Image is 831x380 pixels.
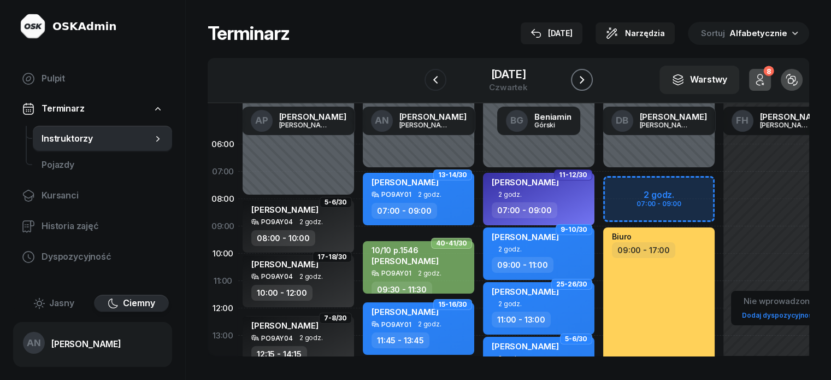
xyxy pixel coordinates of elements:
[251,230,315,246] div: 08:00 - 10:00
[299,218,323,226] span: 2 godz.
[255,116,268,125] span: AP
[251,259,319,270] span: [PERSON_NAME]
[42,72,163,86] span: Pulpit
[208,295,238,322] div: 12:00
[251,204,319,215] span: [PERSON_NAME]
[261,335,293,342] div: PO9AY04
[534,121,571,128] div: Górski
[492,257,553,273] div: 09:00 - 11:00
[208,158,238,185] div: 07:00
[299,273,323,280] span: 2 godz.
[612,242,675,258] div: 09:00 - 17:00
[521,22,582,44] button: [DATE]
[123,296,155,311] span: Ciemny
[492,341,559,352] span: [PERSON_NAME]
[399,121,452,128] div: [PERSON_NAME]
[372,245,439,255] div: 10/10 p.1546
[208,24,290,43] h1: Terminarz
[625,27,665,40] span: Narzędzia
[13,183,172,209] a: Kursanci
[279,113,346,121] div: [PERSON_NAME]
[49,296,74,311] span: Jasny
[279,121,332,128] div: [PERSON_NAME]
[534,113,571,121] div: Beniamin
[261,218,293,225] div: PO9AY04
[13,66,172,92] a: Pulpit
[52,19,116,34] div: OSKAdmin
[492,312,551,328] div: 11:00 - 13:00
[492,202,557,218] div: 07:00 - 09:00
[42,189,163,203] span: Kursanci
[729,28,787,38] span: Alfabetycznie
[42,158,163,172] span: Pojazdy
[671,73,727,87] div: Warstwy
[299,334,323,342] span: 2 godz.
[325,201,347,203] span: 5-6/30
[42,219,163,233] span: Historia zajęć
[208,349,238,377] div: 14:00
[596,22,675,44] button: Narzędzia
[760,121,812,128] div: [PERSON_NAME]
[13,213,172,239] a: Historia zajęć
[489,69,528,80] div: [DATE]
[208,185,238,213] div: 08:00
[27,338,41,348] span: AN
[497,107,580,135] a: BGBeniaminGórski
[13,244,172,270] a: Dyspozycyjność
[381,321,411,328] div: PO9AY01
[688,22,809,45] button: Sortuj Alfabetycznie
[372,177,439,188] span: [PERSON_NAME]
[492,232,559,242] span: [PERSON_NAME]
[561,229,587,231] span: 9-10/30
[251,285,313,301] div: 10:00 - 12:00
[603,107,716,135] a: DB[PERSON_NAME][PERSON_NAME]
[418,191,441,198] span: 2 godz.
[42,132,152,146] span: Instruktorzy
[763,66,774,77] div: 8
[16,295,92,312] button: Jasny
[659,66,739,94] button: Warstwy
[362,107,475,135] a: AN[PERSON_NAME][PERSON_NAME]
[498,191,522,198] span: 2 godz.
[242,107,355,135] a: AP[PERSON_NAME][PERSON_NAME]
[42,102,85,116] span: Terminarz
[701,26,727,40] span: Sortuj
[13,96,172,121] a: Terminarz
[381,270,411,277] div: PO9AY01
[208,213,238,240] div: 09:00
[559,174,587,176] span: 11-12/30
[498,245,522,253] span: 2 godz.
[51,340,121,348] div: [PERSON_NAME]
[438,174,467,176] span: 13-14/30
[208,322,238,349] div: 13:00
[565,338,587,340] span: 5-6/30
[251,346,307,362] div: 12:15 - 14:15
[749,69,771,91] button: 8
[94,295,169,312] button: Ciemny
[372,282,432,297] div: 09:30 - 11:30
[324,317,347,319] span: 7-8/30
[42,250,163,264] span: Dyspozycyjność
[640,121,692,128] div: [PERSON_NAME]
[738,294,821,308] div: Nie wprowadzono
[251,320,319,331] span: [PERSON_NAME]
[372,256,439,266] span: [PERSON_NAME]
[492,287,559,297] span: [PERSON_NAME]
[399,113,467,121] div: [PERSON_NAME]
[261,273,293,280] div: PO9AY04
[372,307,439,317] span: [PERSON_NAME]
[317,256,347,258] span: 17-18/30
[738,292,821,324] button: Nie wprowadzonoDodaj dyspozycyjność
[208,131,238,158] div: 06:00
[418,270,441,277] span: 2 godz.
[510,116,523,125] span: BG
[372,332,429,348] div: 11:45 - 13:45
[498,355,522,362] span: 2 godz.
[381,191,411,198] div: PO9AY01
[640,113,707,121] div: [PERSON_NAME]
[372,203,437,219] div: 07:00 - 09:00
[33,126,172,152] a: Instruktorzy
[736,116,749,125] span: FH
[438,303,467,306] span: 15-16/30
[20,13,46,39] img: logo-light@2x.png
